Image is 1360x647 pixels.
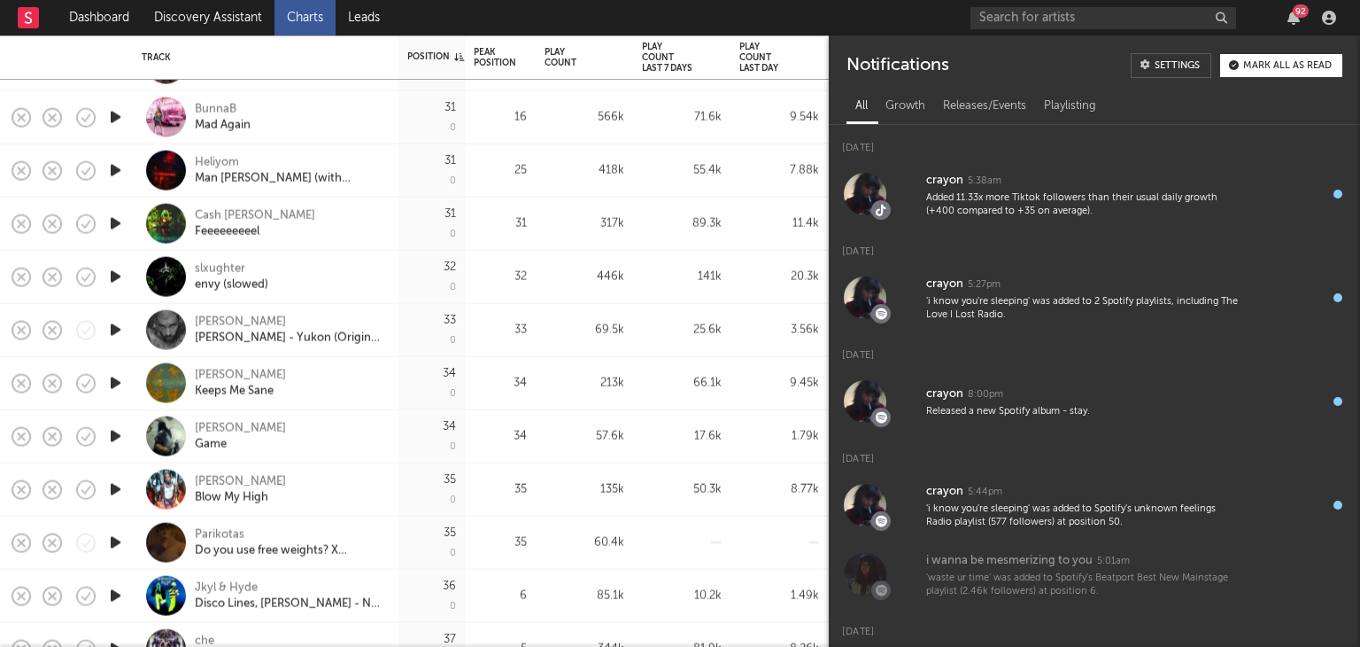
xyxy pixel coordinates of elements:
div: envy (slowed) [195,277,268,292]
a: HeliyomMan [PERSON_NAME] (with [PERSON_NAME] & [PERSON_NAME]) [195,154,385,186]
div: [DATE] [829,436,1360,471]
div: Play Count Last 7 Days [642,42,695,74]
div: 33 [474,319,527,340]
a: i wanna be mesmerizing to you5:01am'waste ur time' was added to Spotify's Beatport Best New Mains... [829,540,1360,609]
div: 0 [450,442,456,452]
div: 'waste ur time' was added to Spotify's Beatport Best New Mainstage playlist (2.46k followers) at ... [926,572,1238,599]
div: 213k [545,372,624,394]
div: 69.5k [545,319,624,340]
div: 1.49k [739,585,819,606]
div: Feeeeeeeeel [195,223,315,239]
a: [PERSON_NAME] Shimmy3am [195,48,332,80]
div: crayon [926,384,963,405]
div: Position [407,51,464,62]
button: Mark all as read [1220,54,1342,77]
div: crayon [926,274,963,295]
button: 92 [1287,11,1300,25]
div: 566k [545,106,624,128]
div: [PERSON_NAME] [195,314,286,330]
div: [DATE] [829,609,1360,643]
div: 31 [444,154,456,166]
div: Added 11.33x more Tiktok followers than their usual daily growth (+400 compared to +35 on average). [926,191,1238,219]
div: 0 [450,230,456,239]
div: 34 [443,420,456,432]
input: Search for artists [970,7,1236,29]
div: 0 [450,283,456,292]
div: Mad Again [195,117,251,133]
div: 35 [444,526,456,538]
div: [PERSON_NAME] - Yukon (Original voice)([PERSON_NAME] Edit) [195,330,385,346]
div: 8.77k [739,479,819,500]
div: 16 [474,106,527,128]
div: Do you use free weights? X [PERSON_NAME] - Fietspomp [195,542,385,558]
div: 5:27pm [968,278,1001,292]
div: 60.4k [545,532,624,553]
div: 35 [444,473,456,485]
div: [PERSON_NAME] [195,367,286,383]
div: 71.6k [642,106,722,128]
div: 57.6k [545,425,624,447]
div: 0 [450,549,456,558]
div: [DATE] [829,332,1360,367]
div: Game [195,436,286,452]
div: 0 [450,176,456,186]
div: 25.6k [642,319,722,340]
div: 92 [1293,4,1309,18]
div: 55.4k [642,160,722,181]
div: crayon [926,481,963,503]
div: 32 [474,266,527,287]
a: crayon5:44pm'i know you're sleeping' was added to Spotify's unknown feelings Radio playlist (577 ... [829,471,1360,540]
div: 33 [444,314,456,325]
div: Man [PERSON_NAME] (with [PERSON_NAME] & [PERSON_NAME]) [195,170,385,186]
div: 317k [545,213,624,234]
div: 0 [450,336,456,346]
div: 35 [474,532,527,553]
div: 85.1k [545,585,624,606]
div: Peak Position [474,47,516,68]
a: BunnaBMad Again [195,101,251,133]
div: Growth [877,91,934,121]
div: [PERSON_NAME] [195,420,286,436]
div: 0 [450,495,456,505]
div: Track [142,52,381,63]
div: Keeps Me Sane [195,383,286,399]
div: Play Count Last Day [739,42,792,74]
div: Released a new Spotify album - stay. [926,405,1238,418]
div: 36 [443,580,456,591]
div: 31 [444,101,456,113]
a: [PERSON_NAME]Blow My High [195,473,286,505]
div: 'i know you're sleeping' was added to Spotify's unknown feelings Radio playlist (577 followers) a... [926,503,1238,530]
a: crayon5:38amAdded 11.33x more Tiktok followers than their usual daily growth (+400 compared to +3... [829,160,1360,229]
div: All [846,91,877,121]
div: 5:01am [1097,555,1130,568]
div: Play Count [545,47,598,68]
div: 37 [444,633,456,644]
div: 1.79k [739,425,819,447]
div: 20.3k [739,266,819,287]
div: 34 [443,367,456,378]
div: 25 [474,160,527,181]
div: crayon [926,170,963,191]
div: Playlisting [1035,91,1105,121]
div: 10.2k [642,585,722,606]
div: [PERSON_NAME] [195,473,286,489]
a: crayon8:00pmReleased a new Spotify album - stay. [829,367,1360,436]
div: 34 [474,372,527,394]
div: 0 [450,602,456,612]
div: 50.3k [642,479,722,500]
div: Parikotas [195,526,244,542]
div: [DATE] [829,125,1360,160]
div: 7.88k [739,160,819,181]
div: 35 [474,479,527,500]
div: 0 [450,389,456,399]
a: crayon5:27pm'i know you're sleeping' was added to 2 Spotify playlists, including The Love I Lost ... [829,263,1360,332]
a: [PERSON_NAME]Game [195,420,286,452]
div: Notifications [846,53,948,78]
div: Disco Lines, [PERSON_NAME] - No Broke Boys (Jkyl & Hyde Redo) [195,596,385,612]
div: Jkyl & Hyde [195,580,385,596]
div: 135k [545,479,624,500]
div: 141k [642,266,722,287]
div: 66.1k [642,372,722,394]
div: BunnaB [195,101,251,117]
a: Settings [1131,53,1211,78]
